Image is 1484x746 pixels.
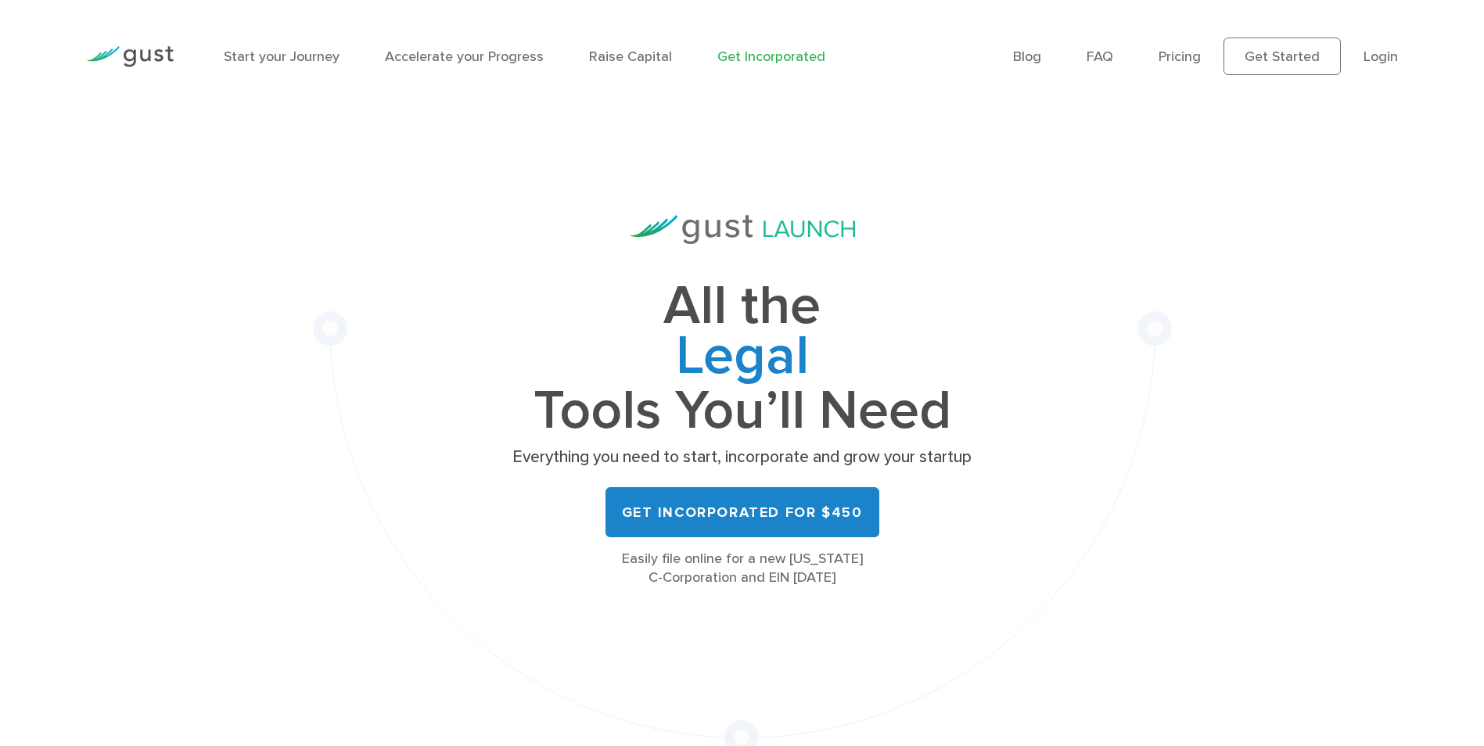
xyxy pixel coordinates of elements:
a: Login [1364,48,1398,65]
a: Get Started [1223,38,1341,75]
img: Gust Launch Logo [630,215,855,244]
p: Everything you need to start, incorporate and grow your startup [508,447,977,468]
a: Raise Capital [589,48,672,65]
a: Blog [1013,48,1041,65]
h1: All the Tools You’ll Need [508,282,977,436]
span: Legal [508,332,977,386]
a: FAQ [1087,48,1113,65]
a: Get Incorporated [717,48,825,65]
a: Accelerate your Progress [385,48,544,65]
a: Start your Journey [224,48,340,65]
a: Get Incorporated for $450 [605,487,879,537]
img: Gust Logo [86,46,174,67]
div: Easily file online for a new [US_STATE] C-Corporation and EIN [DATE] [508,550,977,587]
a: Pricing [1159,48,1201,65]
